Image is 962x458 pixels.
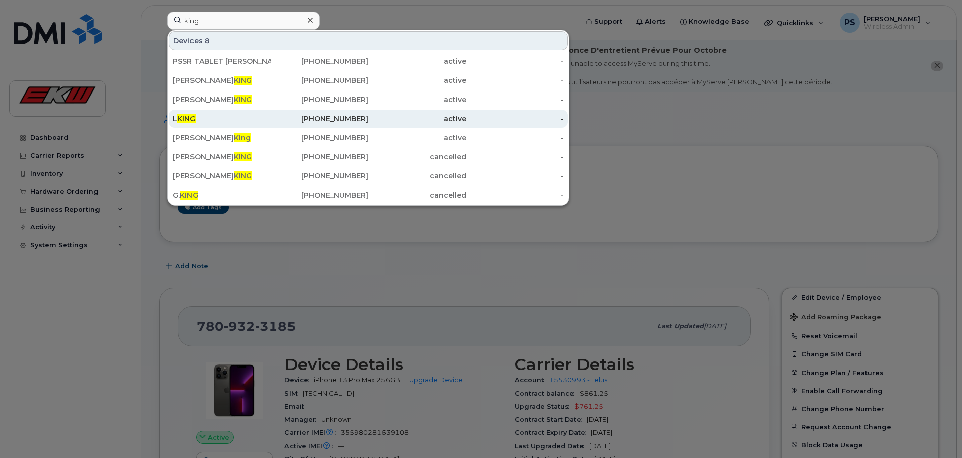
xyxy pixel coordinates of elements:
div: - [466,133,564,143]
div: [PHONE_NUMBER] [271,95,369,105]
span: 8 [205,36,210,46]
div: - [466,171,564,181]
span: KING [177,114,196,123]
a: [PERSON_NAME]KING[PHONE_NUMBER]cancelled- [169,148,568,166]
div: - [466,190,564,200]
div: [PHONE_NUMBER] [271,75,369,85]
div: [PERSON_NAME] [173,133,271,143]
a: [PERSON_NAME]KING[PHONE_NUMBER]cancelled- [169,167,568,185]
a: [PERSON_NAME]King[PHONE_NUMBER]active- [169,129,568,147]
span: KING [180,191,198,200]
a: [PERSON_NAME]KING[PHONE_NUMBER]active- [169,71,568,89]
div: active [368,56,466,66]
div: - [466,75,564,85]
div: - [466,56,564,66]
span: KING [234,152,252,161]
div: [PHONE_NUMBER] [271,56,369,66]
div: - [466,114,564,124]
div: [PHONE_NUMBER] [271,152,369,162]
span: King [234,133,251,142]
a: LKING[PHONE_NUMBER]active- [169,110,568,128]
div: L [173,114,271,124]
div: cancelled [368,190,466,200]
div: - [466,95,564,105]
a: [PERSON_NAME]KING[PHONE_NUMBER]active- [169,90,568,109]
div: cancelled [368,171,466,181]
div: [PHONE_NUMBER] [271,171,369,181]
div: [PERSON_NAME] [173,95,271,105]
div: active [368,95,466,105]
div: active [368,133,466,143]
div: [PHONE_NUMBER] [271,190,369,200]
span: KING [234,76,252,85]
div: active [368,114,466,124]
span: KING [234,171,252,180]
div: [PHONE_NUMBER] [271,114,369,124]
div: cancelled [368,152,466,162]
div: Devices [169,31,568,50]
a: PSSR TABLET [PERSON_NAME][PHONE_NUMBER]active- [169,52,568,70]
div: [PERSON_NAME] [173,75,271,85]
div: [PHONE_NUMBER] [271,133,369,143]
div: active [368,75,466,85]
span: KING [234,95,252,104]
div: [PERSON_NAME] [173,171,271,181]
div: [PERSON_NAME] [173,152,271,162]
div: PSSR TABLET [PERSON_NAME] [173,56,271,66]
div: - [466,152,564,162]
a: G.KING[PHONE_NUMBER]cancelled- [169,186,568,204]
div: G. [173,190,271,200]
